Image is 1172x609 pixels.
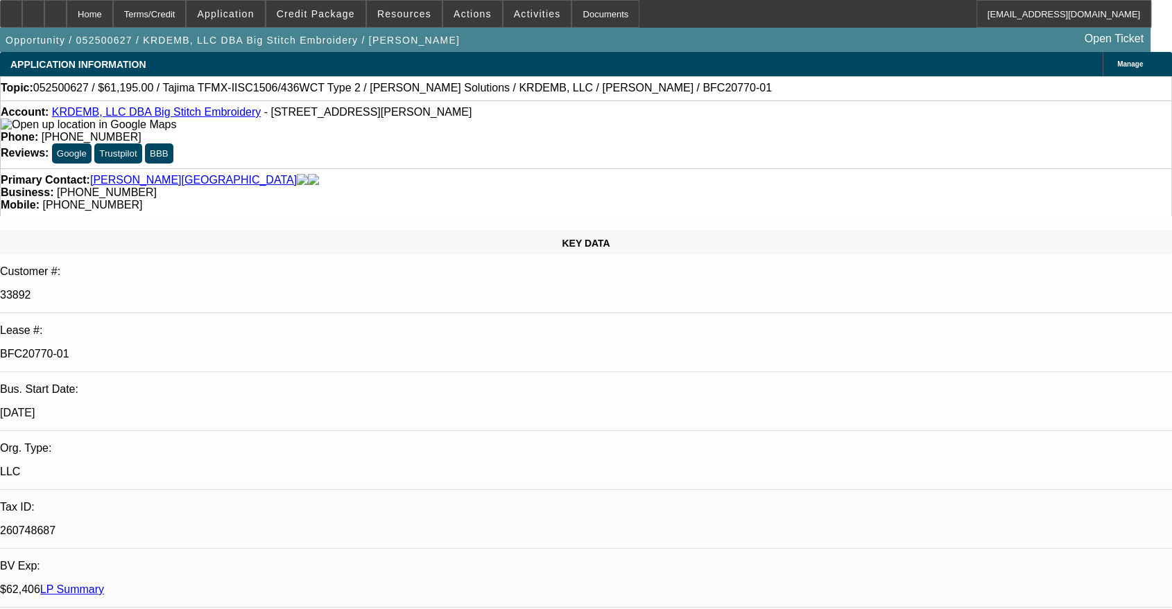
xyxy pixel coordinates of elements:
button: BBB [145,143,173,164]
img: linkedin-icon.png [308,174,319,186]
button: Application [187,1,264,27]
strong: Primary Contact: [1,174,90,186]
span: Actions [454,8,492,19]
button: Activities [503,1,571,27]
span: Activities [514,8,561,19]
a: LP Summary [40,583,104,595]
button: Google [52,143,92,164]
strong: Account: [1,106,49,118]
a: KRDEMB, LLC DBA Big Stitch Embroidery [52,106,261,118]
a: Open Ticket [1079,27,1149,51]
span: Resources [377,8,431,19]
strong: Reviews: [1,147,49,159]
span: Opportunity / 052500627 / KRDEMB, LLC DBA Big Stitch Embroidery / [PERSON_NAME] [6,35,460,46]
a: [PERSON_NAME][GEOGRAPHIC_DATA] [90,174,297,186]
strong: Phone: [1,131,38,143]
strong: Business: [1,186,53,198]
span: 052500627 / $61,195.00 / Tajima TFMX-IISC1506/436WCT Type 2 / [PERSON_NAME] Solutions / KRDEMB, L... [33,82,772,94]
span: - [STREET_ADDRESS][PERSON_NAME] [264,106,472,118]
span: KEY DATA [562,238,610,249]
a: View Google Maps [1,118,176,130]
span: Application [197,8,254,19]
span: [PHONE_NUMBER] [57,186,157,198]
span: Manage [1117,60,1143,68]
span: [PHONE_NUMBER] [42,199,142,211]
span: [PHONE_NUMBER] [42,131,141,143]
img: Open up location in Google Maps [1,118,176,131]
button: Actions [443,1,502,27]
span: Credit Package [277,8,355,19]
span: APPLICATION INFORMATION [10,59,146,70]
img: facebook-icon.png [297,174,308,186]
button: Trustpilot [94,143,141,164]
strong: Topic: [1,82,33,94]
button: Credit Package [266,1,365,27]
button: Resources [367,1,442,27]
strong: Mobile: [1,199,40,211]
